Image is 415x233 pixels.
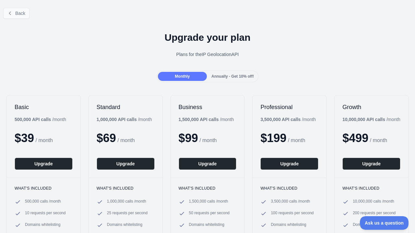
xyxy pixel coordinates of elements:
div: / month [342,116,400,123]
iframe: Toggle Customer Support [360,216,409,230]
h2: Business [179,103,237,111]
b: 3,500,000 API calls [260,117,301,122]
h2: Professional [260,103,318,111]
h2: Growth [342,103,400,111]
b: 1,500,000 API calls [179,117,219,122]
span: $ 99 [179,131,198,145]
div: / month [97,116,152,123]
div: / month [260,116,316,123]
div: / month [179,116,234,123]
span: $ 199 [260,131,286,145]
b: 10,000,000 API calls [342,117,385,122]
h2: Standard [97,103,155,111]
span: $ 499 [342,131,368,145]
